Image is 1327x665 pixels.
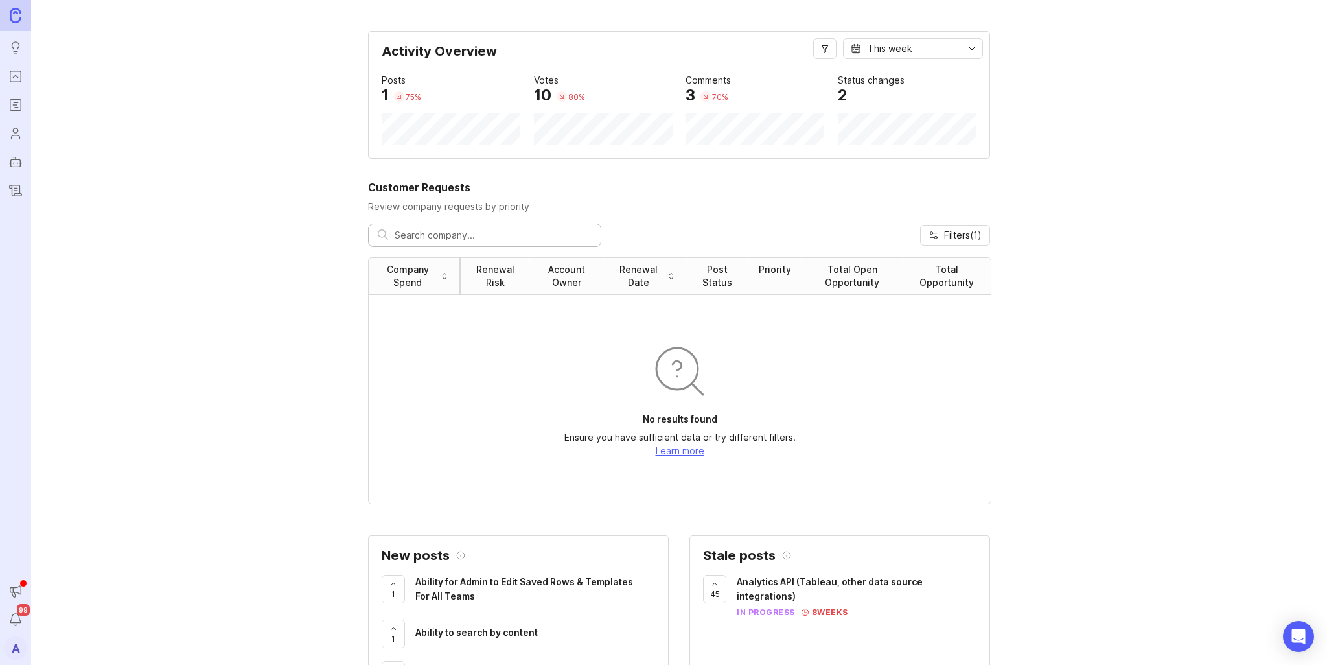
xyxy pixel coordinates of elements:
a: Users [4,122,27,145]
span: 99 [17,604,30,616]
div: Posts [382,73,406,87]
a: Autopilot [4,150,27,174]
span: 1 [391,589,395,600]
div: Priority [759,263,791,276]
h2: New posts [382,549,450,562]
div: Comments [686,73,731,87]
img: svg+xml;base64,PHN2ZyB3aWR0aD0iOTYiIGhlaWdodD0iOTYiIGZpbGw9Im5vbmUiIHhtbG5zPSJodHRwOi8vd3d3LnczLm... [649,340,711,402]
button: Announcements [4,579,27,603]
div: 10 [534,87,551,103]
a: Ability for Admin to Edit Saved Rows & Templates For All Teams [415,575,655,607]
p: Review company requests by priority [368,200,990,213]
div: 8 weeks [809,607,848,618]
img: Canny Home [10,8,21,23]
div: Renewal Date [614,263,663,289]
div: Account Owner [540,263,593,289]
span: 1 [391,633,395,644]
span: ( 1 ) [970,229,982,240]
div: in progress [737,607,795,618]
a: Analytics API (Tableau, other data source integrations)in progress8weeks [737,575,976,618]
div: 75 % [406,91,421,102]
h2: Stale posts [703,549,776,562]
a: Ideas [4,36,27,60]
div: 3 [686,87,695,103]
svg: toggle icon [962,43,982,54]
div: Activity Overview [382,45,976,68]
span: 45 [710,589,720,600]
div: 70 % [712,91,728,102]
a: Ability to search by content [415,625,655,643]
input: Search company... [395,228,592,242]
span: Analytics API (Tableau, other data source integrations) [737,576,923,601]
img: svg+xml;base64,PHN2ZyB3aWR0aD0iMTEiIGhlaWdodD0iMTEiIGZpbGw9Im5vbmUiIHhtbG5zPSJodHRwOi8vd3d3LnczLm... [802,609,809,616]
div: Total Opportunity [913,263,980,289]
button: 1 [382,575,405,603]
div: Open Intercom Messenger [1283,621,1314,652]
div: Post Status [697,263,738,289]
div: Renewal Risk [471,263,520,289]
div: 1 [382,87,389,103]
span: Ability to search by content [415,627,538,638]
div: 80 % [568,91,585,102]
a: Roadmaps [4,93,27,117]
div: Company Spend [379,263,437,289]
h2: Customer Requests [368,180,990,195]
a: Changelog [4,179,27,202]
div: 2 [838,87,848,103]
div: Status changes [838,73,905,87]
span: Ability for Admin to Edit Saved Rows & Templates For All Teams [415,576,633,601]
button: Notifications [4,608,27,631]
button: Filters(1) [920,225,990,246]
a: Learn more [656,445,704,456]
div: Votes [534,73,559,87]
button: 45 [703,575,726,603]
div: This week [868,41,912,56]
button: 1 [382,620,405,648]
a: Portal [4,65,27,88]
p: Ensure you have sufficient data or try different filters. [564,431,796,444]
div: Total Open Opportunity [812,263,892,289]
button: A [4,636,27,660]
span: Filters [944,229,982,242]
p: No results found [643,413,717,426]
